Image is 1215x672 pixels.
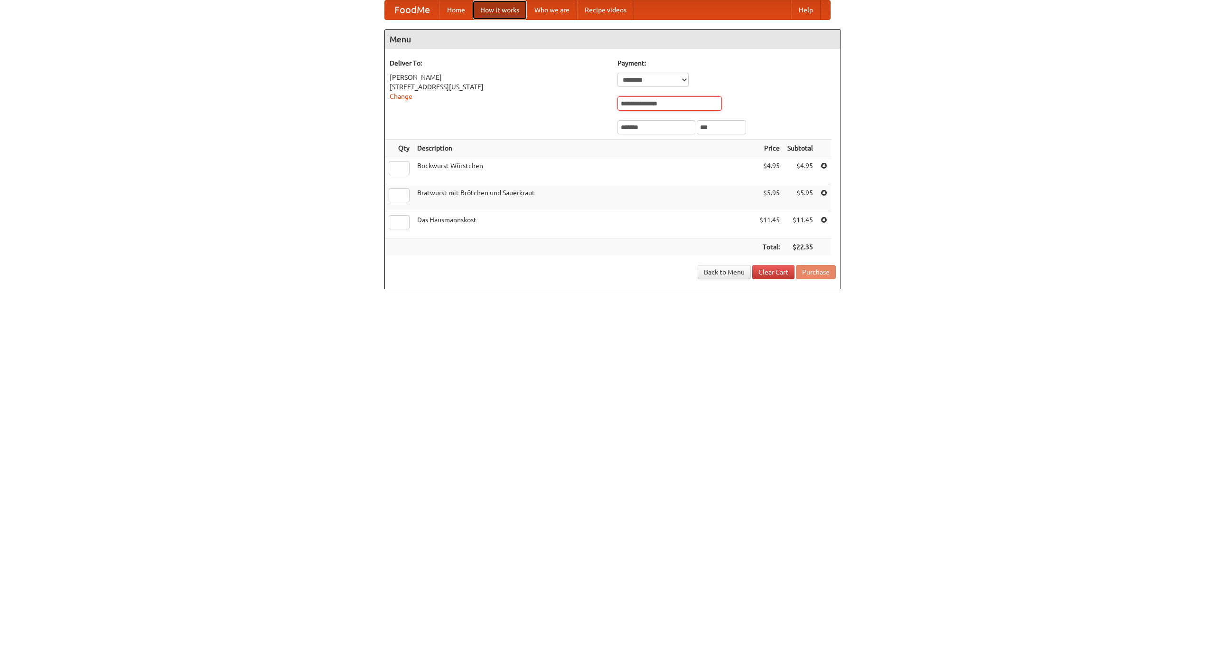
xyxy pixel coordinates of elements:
[617,58,836,68] h5: Payment:
[413,157,756,184] td: Bockwurst Würstchen
[413,184,756,211] td: Bratwurst mit Brötchen und Sauerkraut
[385,30,841,49] h4: Menu
[390,73,608,82] div: [PERSON_NAME]
[385,140,413,157] th: Qty
[390,93,412,100] a: Change
[385,0,439,19] a: FoodMe
[784,211,817,238] td: $11.45
[784,184,817,211] td: $5.95
[784,140,817,157] th: Subtotal
[791,0,821,19] a: Help
[698,265,751,279] a: Back to Menu
[473,0,527,19] a: How it works
[413,211,756,238] td: Das Hausmannskost
[413,140,756,157] th: Description
[527,0,577,19] a: Who we are
[390,58,608,68] h5: Deliver To:
[756,211,784,238] td: $11.45
[439,0,473,19] a: Home
[756,184,784,211] td: $5.95
[784,238,817,256] th: $22.35
[756,140,784,157] th: Price
[577,0,634,19] a: Recipe videos
[756,157,784,184] td: $4.95
[390,82,608,92] div: [STREET_ADDRESS][US_STATE]
[752,265,794,279] a: Clear Cart
[796,265,836,279] button: Purchase
[784,157,817,184] td: $4.95
[756,238,784,256] th: Total:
